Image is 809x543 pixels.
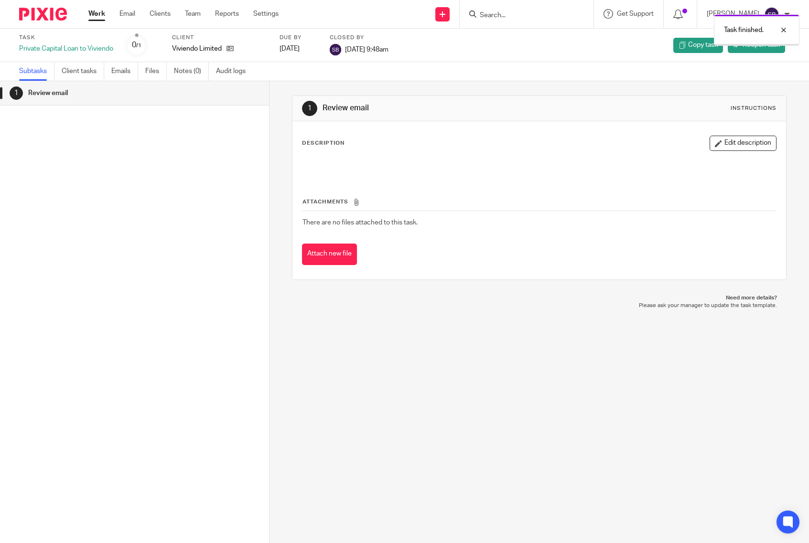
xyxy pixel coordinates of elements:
button: Edit description [710,136,777,151]
a: Clients [150,9,171,19]
a: Subtasks [19,62,54,81]
label: Task [19,34,113,42]
div: 1 [302,101,317,116]
a: Audit logs [216,62,253,81]
h1: Review email [28,86,183,100]
p: Need more details? [302,294,777,302]
img: Pixie [19,8,67,21]
p: Task finished. [724,25,764,35]
div: [DATE] [280,44,318,53]
a: Client tasks [62,62,104,81]
label: Client [172,34,268,42]
a: Email [119,9,135,19]
p: Please ask your manager to update the task template. [302,302,777,309]
img: svg%3E [764,7,779,22]
h1: Review email [323,103,560,113]
a: Work [88,9,105,19]
p: Description [302,139,345,147]
label: Due by [280,34,318,42]
span: Attachments [302,199,348,204]
small: /1 [136,43,141,48]
img: svg%3E [330,44,341,55]
a: Files [145,62,167,81]
a: Settings [253,9,279,19]
a: Emails [111,62,138,81]
a: Reports [215,9,239,19]
div: Private Capital Loan to Viviendo [19,44,113,53]
a: Notes (0) [174,62,209,81]
label: Closed by [330,34,388,42]
div: 1 [10,86,23,100]
span: There are no files attached to this task. [302,219,418,226]
button: Attach new file [302,244,357,265]
a: Team [185,9,201,19]
p: Viviendo Limited [172,44,222,53]
div: Instructions [731,105,777,112]
span: [DATE] 9:48am [345,46,388,53]
div: 0 [132,40,141,51]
